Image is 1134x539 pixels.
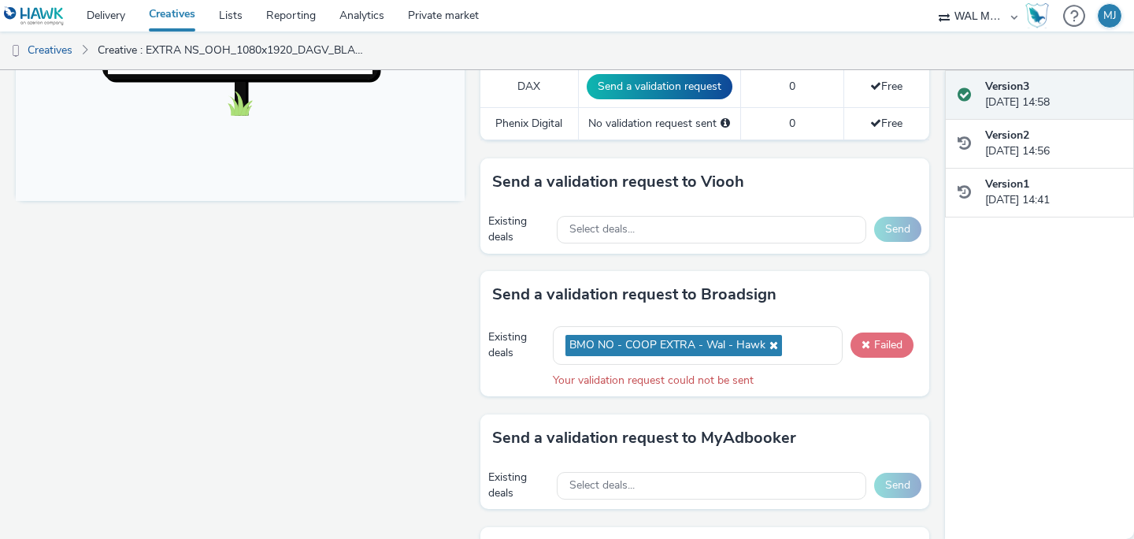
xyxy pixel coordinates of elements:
[789,79,795,94] span: 0
[985,79,1029,94] strong: Version 3
[1025,3,1049,28] img: Hawk Academy
[850,333,913,358] button: Failed
[985,177,1029,191] strong: Version 1
[587,116,732,132] div: No validation request sent
[1103,4,1117,28] div: MJ
[985,79,1121,111] div: [DATE] 14:58
[985,128,1121,160] div: [DATE] 14:56
[569,479,635,493] span: Select deals...
[870,116,902,131] span: Free
[789,116,795,131] span: 0
[8,43,24,59] img: dooh
[4,6,65,26] img: undefined Logo
[488,329,545,362] div: Existing deals
[488,470,549,502] div: Existing deals
[480,107,578,139] td: Phenix Digital
[569,339,765,352] span: BMO NO - COOP EXTRA - Wal - Hawk
[553,373,921,388] div: Your validation request could not be sent
[488,214,549,246] div: Existing deals
[492,426,796,450] h3: Send a validation request to MyAdbooker
[985,128,1029,143] strong: Version 2
[870,79,902,94] span: Free
[874,217,921,242] button: Send
[1025,3,1055,28] a: Hawk Academy
[90,32,373,69] a: Creative : EXTRA NS_OOH_1080x1920_DAGV_BLAN_KOMI_ITALIENSK 1_36_38_2025
[874,473,921,498] button: Send
[492,283,776,307] h3: Send a validation request to Broadsign
[569,223,635,236] span: Select deals...
[492,170,744,194] h3: Send a validation request to Viooh
[985,177,1121,209] div: [DATE] 14:41
[587,74,732,99] button: Send a validation request
[480,65,578,107] td: DAX
[721,116,730,132] div: Please select a deal below and click on Send to send a validation request to Phenix Digital.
